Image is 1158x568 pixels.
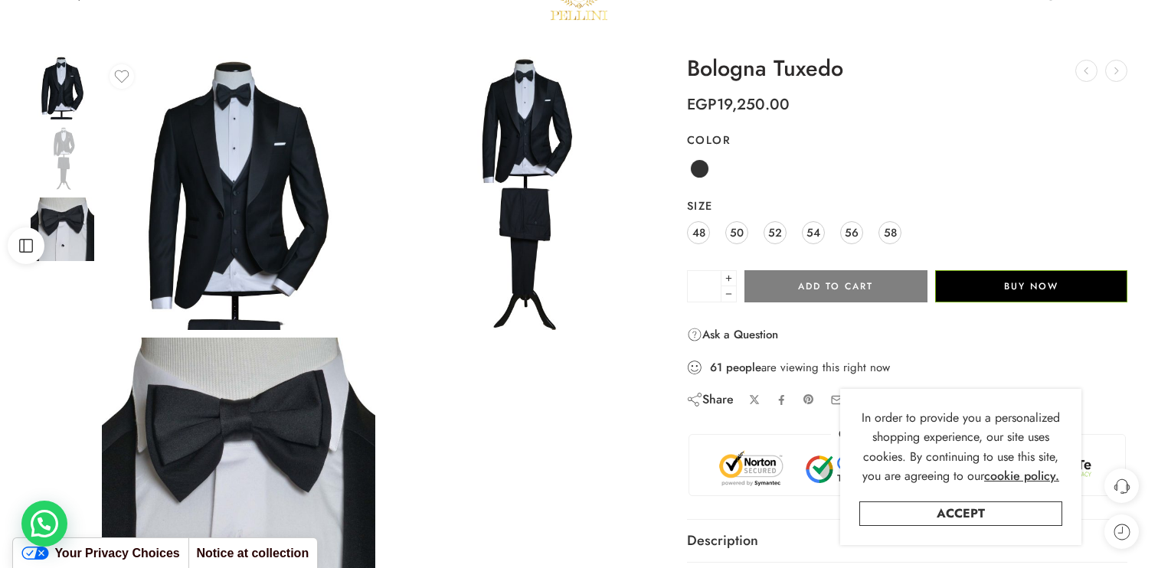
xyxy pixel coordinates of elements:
img: Trust [716,450,1098,487]
img: 904f5cd0399549ad8c0362984bb3e78f-Original-6.jpg [31,127,94,191]
a: cookie policy. [984,466,1059,486]
h1: Bologna Tuxedo [687,57,1127,81]
span: 48 [692,222,705,243]
bdi: 19,250.00 [687,93,790,116]
img: 904f5cd0399549ad8c0362984bb3e78f-Original-6.jpg [102,57,375,330]
a: 58 [878,221,901,244]
a: Share on X [749,394,761,406]
a: Ask a Question [687,325,778,344]
a: 54 [802,221,825,244]
span: 50 [730,222,744,243]
button: Add to cart [744,270,927,302]
label: Size [687,198,1127,214]
button: Buy Now [935,270,1128,302]
span: In order to provide you a personalized shopping experience, our site uses cookies. By continuing ... [862,409,1060,485]
a: 50 [725,221,748,244]
a: Your Privacy Choices [13,538,188,568]
span: EGP [687,93,717,116]
a: 48 [687,221,710,244]
legend: Guaranteed Safe Checkout [831,426,983,442]
label: Color [687,132,1127,148]
input: Product quantity [687,270,721,302]
a: Notice at collection [188,538,317,568]
span: 54 [806,222,820,243]
a: Description [687,520,1127,563]
span: 58 [884,222,897,243]
a: 904f5cd0399549ad8c0362984bb3e78f-Original-6.jpg [31,77,94,95]
div: Share [687,391,734,408]
a: Email to your friends [830,393,843,406]
strong: 61 [710,360,722,375]
img: 321586a13a854cc1a5236acdd51a89d1-Original-scaled-1.jpg [383,57,656,330]
a: 52 [764,221,787,244]
span: 56 [845,222,859,243]
img: 904f5cd0399549ad8c0362984bb3e78f-Original-6.jpg [31,56,94,119]
img: 904f5cd0399549ad8c0362984bb3e78f-Original-6.jpg [31,197,94,261]
span: 52 [768,222,782,243]
a: Accept [859,501,1062,526]
div: are viewing this right now [687,359,1127,376]
a: Share on Facebook [776,394,787,406]
a: Pin on Pinterest [803,393,815,406]
img: California Consumer Privacy Act (CCPA) Opt-Out Icon [21,547,49,560]
a: 56 [840,221,863,244]
strong: people [726,360,761,375]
